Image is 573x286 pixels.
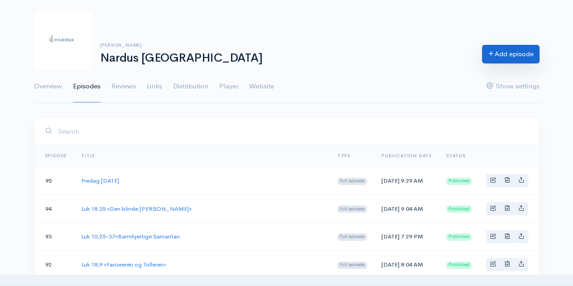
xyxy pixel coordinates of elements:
[81,153,95,159] a: Title
[374,223,439,251] td: [DATE] 7:29 PM
[173,70,208,103] a: Distribution
[486,174,528,187] div: Basic example
[337,233,367,241] span: Full episode
[374,251,439,279] td: [DATE] 8:04 AM
[446,262,472,269] span: Published
[34,194,74,223] td: 94
[374,167,439,195] td: [DATE] 9:29 AM
[337,153,350,159] a: Type
[219,70,238,103] a: Player
[482,45,539,63] a: Add episode
[100,43,471,48] h6: [PERSON_NAME]
[81,233,180,240] a: Luk 10,25-37»Barmhjertige Samaritan
[45,153,67,159] a: Episode
[34,251,74,279] td: 92
[34,223,74,251] td: 93
[486,70,539,103] a: Show settings
[446,233,472,241] span: Published
[81,177,119,184] a: Fredag [DATE]
[34,167,74,195] td: 95
[249,70,274,103] a: Website
[147,70,162,103] a: Links
[381,153,432,159] a: Publication date
[34,70,62,103] a: Overview
[58,122,528,141] input: Search
[446,205,472,213] span: Published
[486,258,528,271] div: Basic example
[73,70,101,103] a: Episodes
[446,153,466,159] span: Status
[337,262,367,269] span: Full episode
[446,178,472,185] span: Published
[81,205,192,213] a: Luk 18.35 «Den blinde [PERSON_NAME]»
[337,178,367,185] span: Full episode
[486,202,528,215] div: Basic example
[81,261,166,268] a: Luk 18,9 «Fariseeren og Tolleren»
[111,70,136,103] a: Reviews
[486,230,528,243] div: Basic example
[337,205,367,213] span: Full episode
[374,194,439,223] td: [DATE] 9:04 AM
[100,52,471,65] h1: Nardus [GEOGRAPHIC_DATA]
